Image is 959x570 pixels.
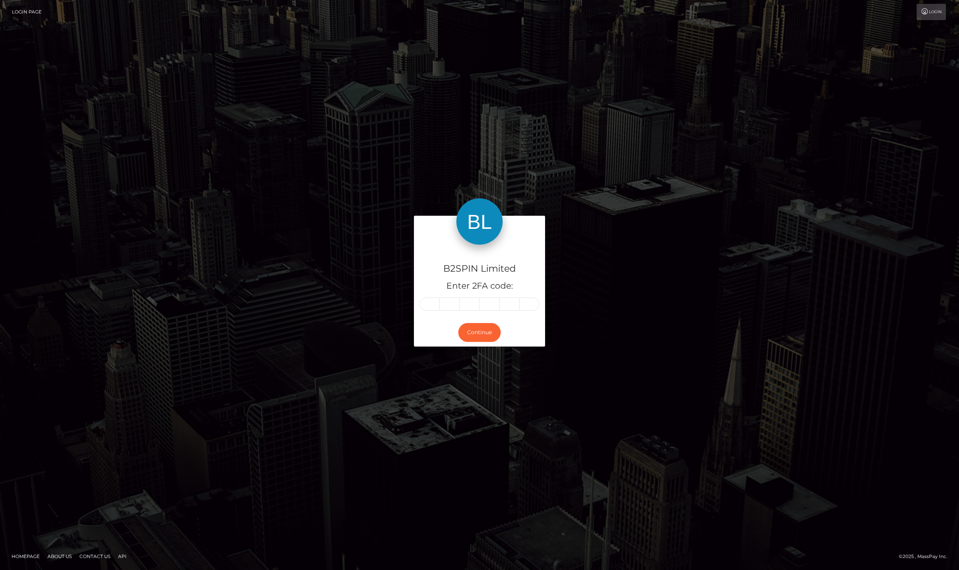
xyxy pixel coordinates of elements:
[8,550,43,562] a: Homepage
[12,4,42,20] a: Login Page
[899,552,953,561] div: © 2025 , MassPay Inc.
[420,280,539,292] h5: Enter 2FA code:
[917,4,946,20] a: Login
[76,550,113,562] a: Contact Us
[420,262,539,276] h4: B2SPIN Limited
[44,550,75,562] a: About Us
[115,550,130,562] a: API
[456,198,503,245] img: B2SPIN Limited
[458,323,501,342] button: Continue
